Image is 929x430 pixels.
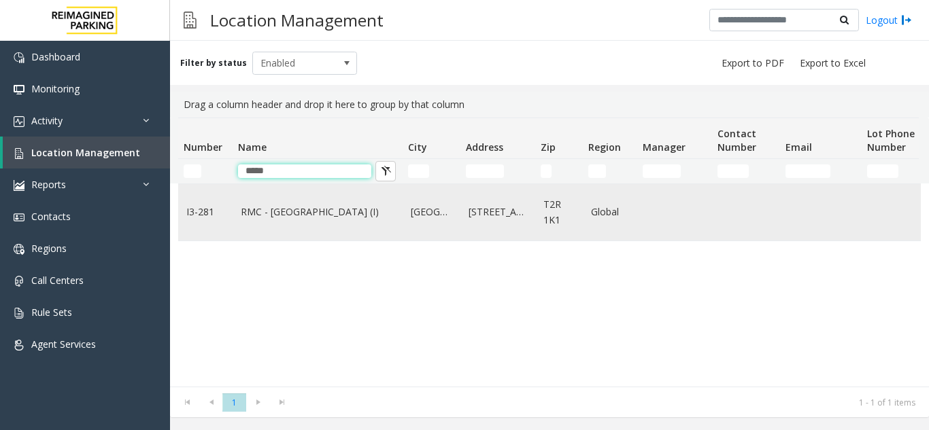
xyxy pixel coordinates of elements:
[712,159,780,183] td: Contact Number Filter
[637,159,712,183] td: Manager Filter
[253,52,336,74] span: Enabled
[14,148,24,159] img: 'icon'
[469,204,527,219] a: [STREET_ADDRESS]
[466,141,503,154] span: Address
[14,244,24,255] img: 'icon'
[186,204,224,219] a: I3-281
[583,159,637,183] td: Region Filter
[31,338,96,351] span: Agent Services
[14,52,24,63] img: 'icon'
[31,242,67,255] span: Regions
[866,13,912,27] a: Logout
[238,164,371,178] input: Name Filter
[717,127,756,154] span: Contact Number
[170,118,929,387] div: Data table
[184,164,201,178] input: Number Filter
[901,13,912,27] img: logout
[178,159,233,183] td: Number Filter
[31,146,140,159] span: Location Management
[591,204,629,219] a: Global
[375,161,396,181] button: Clear
[31,306,72,319] span: Rule Sets
[460,159,535,183] td: Address Filter
[14,308,24,319] img: 'icon'
[588,164,606,178] input: Region Filter
[31,178,66,191] span: Reports
[233,159,403,183] td: Name Filter
[717,164,749,178] input: Contact Number Filter
[411,204,452,219] a: [GEOGRAPHIC_DATA]
[302,397,915,408] kendo-pager-info: 1 - 1 of 1 items
[14,340,24,351] img: 'icon'
[238,141,267,154] span: Name
[786,141,812,154] span: Email
[31,274,84,287] span: Call Centers
[14,180,24,191] img: 'icon'
[31,114,63,127] span: Activity
[184,3,197,37] img: pageIcon
[643,141,686,154] span: Manager
[794,54,871,73] button: Export to Excel
[178,92,921,118] div: Drag a column header and drop it here to group by that column
[31,82,80,95] span: Monitoring
[14,116,24,127] img: 'icon'
[543,197,575,228] a: T2R 1K1
[786,164,830,178] input: Email Filter
[643,164,681,178] input: Manager Filter
[14,84,24,95] img: 'icon'
[403,159,460,183] td: City Filter
[14,276,24,287] img: 'icon'
[241,204,394,219] a: RMC - [GEOGRAPHIC_DATA] (I)
[780,159,862,183] td: Email Filter
[31,50,80,63] span: Dashboard
[716,54,790,73] button: Export to PDF
[867,164,898,178] input: Lot Phone Number Filter
[31,210,71,223] span: Contacts
[203,3,390,37] h3: Location Management
[466,164,504,178] input: Address Filter
[14,212,24,223] img: 'icon'
[867,127,915,154] span: Lot Phone Number
[535,159,583,183] td: Zip Filter
[588,141,621,154] span: Region
[408,141,427,154] span: City
[180,57,247,69] label: Filter by status
[222,393,246,412] span: Page 1
[408,164,429,178] input: City Filter
[3,137,170,168] a: Location Management
[541,141,556,154] span: Zip
[184,141,222,154] span: Number
[722,56,784,70] span: Export to PDF
[541,164,552,178] input: Zip Filter
[800,56,866,70] span: Export to Excel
